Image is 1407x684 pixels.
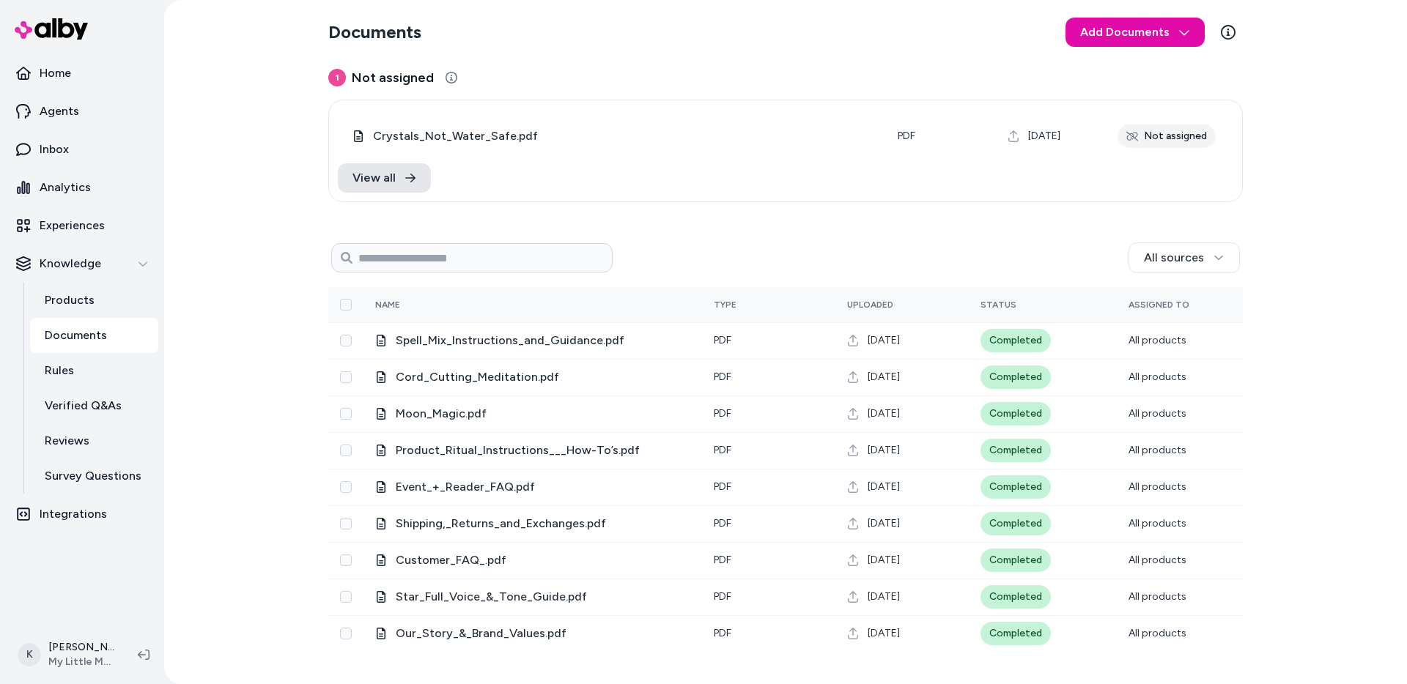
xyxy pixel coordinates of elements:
[868,406,900,421] span: [DATE]
[868,626,900,641] span: [DATE]
[40,141,69,158] p: Inbox
[45,432,89,450] p: Reviews
[45,291,95,309] p: Products
[1129,334,1186,346] span: All products
[714,407,731,420] span: pdf
[340,591,352,603] button: Select row
[48,640,114,655] p: [PERSON_NAME]
[396,625,690,642] span: Our_Story_&_Brand_Values.pdf
[40,64,71,82] p: Home
[340,371,352,383] button: Select row
[340,554,352,566] button: Select row
[328,69,346,86] span: 1
[1129,627,1186,639] span: All products
[981,475,1051,499] div: Completed
[30,423,158,458] a: Reviews
[340,481,352,493] button: Select row
[981,512,1051,535] div: Completed
[1129,517,1186,529] span: All products
[340,408,352,420] button: Select row
[375,625,690,642] div: Our_Story_&_Brand_Values.pdf
[40,217,105,234] p: Experiences
[868,333,900,348] span: [DATE]
[1028,129,1060,144] span: [DATE]
[1129,371,1186,383] span: All products
[40,505,107,523] p: Integrations
[352,169,396,187] span: View all
[1129,300,1189,310] span: Assigned To
[40,179,91,196] p: Analytics
[396,515,690,532] span: Shipping,_Returns_and_Exchanges.pdf
[981,300,1016,310] span: Status
[868,553,900,568] span: [DATE]
[1129,590,1186,603] span: All products
[40,255,101,272] p: Knowledge
[340,628,352,639] button: Select row
[375,588,690,606] div: Star_Full_Voice_&_Tone_Guide.pdf
[6,170,158,205] a: Analytics
[981,622,1051,645] div: Completed
[30,283,158,318] a: Products
[868,370,900,384] span: [DATE]
[6,246,158,281] button: Knowledge
[340,335,352,346] button: Select row
[48,655,114,669] span: My Little Magic Shop
[45,327,107,344] p: Documents
[396,588,690,606] span: Star_Full_Voice_&_Tone_Guide.pdf
[30,458,158,494] a: Survey Questions
[45,397,122,415] p: Verified Q&As
[375,405,690,423] div: Moon_Magic.pdf
[714,590,731,603] span: pdf
[340,299,352,311] button: Select all
[30,388,158,423] a: Verified Q&As
[714,554,731,566] span: pdf
[6,94,158,129] a: Agents
[396,405,690,423] span: Moon_Magic.pdf
[328,21,421,44] h2: Documents
[396,478,690,496] span: Event_+_Reader_FAQ.pdf
[375,299,485,311] div: Name
[338,163,431,193] a: View all
[868,516,900,531] span: [DATE]
[714,480,731,493] span: pdf
[6,497,158,532] a: Integrations
[396,368,690,386] span: Cord_Cutting_Meditation.pdf
[352,127,874,145] div: Crystals_Not_Water_Safe.pdf
[375,368,690,386] div: Cord_Cutting_Meditation.pdf
[1129,480,1186,493] span: All products
[6,132,158,167] a: Inbox
[6,56,158,91] a: Home
[981,365,1051,389] div: Completed
[30,318,158,353] a: Documents
[30,353,158,388] a: Rules
[847,300,893,310] span: Uploaded
[396,551,690,569] span: Customer_FAQ_.pdf
[375,478,690,496] div: Event_+_Reader_FAQ.pdf
[868,443,900,458] span: [DATE]
[396,332,690,349] span: Spell_Mix_Instructions_and_Guidance.pdf
[714,444,731,456] span: pdf
[375,551,690,569] div: Customer_FAQ_.pdf
[898,130,915,142] span: pdf
[1144,249,1204,267] span: All sources
[868,480,900,494] span: [DATE]
[375,332,690,349] div: Spell_Mix_Instructions_and_Guidance.pdf
[714,627,731,639] span: pdf
[375,442,690,459] div: Product_Ritual_Instructions___How-To’s.pdf
[340,445,352,456] button: Select row
[981,329,1051,352] div: Completed
[981,439,1051,462] div: Completed
[18,643,41,666] span: K
[1118,124,1216,148] div: Not assigned
[714,300,736,310] span: Type
[15,18,88,40] img: alby Logo
[1129,444,1186,456] span: All products
[1066,18,1205,47] button: Add Documents
[1129,407,1186,420] span: All products
[45,467,141,485] p: Survey Questions
[1129,242,1240,273] button: All sources
[9,631,126,678] button: K[PERSON_NAME]My Little Magic Shop
[981,585,1051,609] div: Completed
[981,402,1051,425] div: Completed
[714,517,731,529] span: pdf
